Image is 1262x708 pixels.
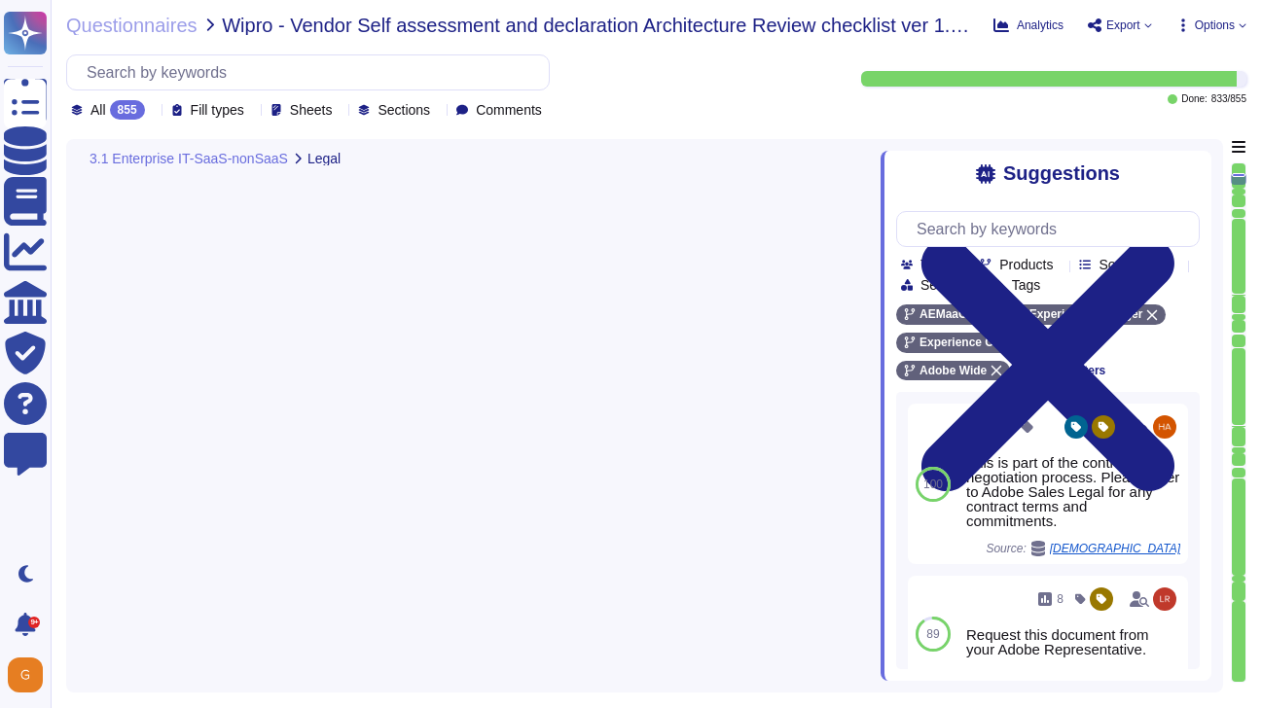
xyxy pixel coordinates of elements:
[1211,94,1246,104] span: 833 / 855
[110,100,145,120] div: 855
[90,103,106,117] span: All
[1153,587,1176,611] img: user
[907,212,1199,246] input: Search by keywords
[1106,19,1140,31] span: Export
[1181,94,1208,104] span: Done:
[8,657,43,692] img: user
[77,55,549,89] input: Search by keywords
[1057,593,1064,605] span: 8
[222,16,978,35] span: Wipro - Vendor Self assessment and declaration Architecture Review checklist ver 1.7.9 for Enterp...
[290,103,333,117] span: Sheets
[993,18,1064,33] button: Analytics
[476,103,542,117] span: Comments
[1153,415,1176,439] img: user
[4,654,56,696] button: user
[191,103,244,117] span: Fill types
[923,478,943,490] span: 100
[1017,19,1064,31] span: Analytics
[90,152,288,165] span: 3.1 Enterprise IT-SaaS-nonSaaS
[378,103,430,117] span: Sections
[66,16,198,35] span: Questionnaires
[1195,19,1235,31] span: Options
[307,152,341,165] span: Legal
[966,627,1180,656] div: Request this document from your Adobe Representative.
[926,628,939,640] span: 89
[28,617,40,628] div: 9+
